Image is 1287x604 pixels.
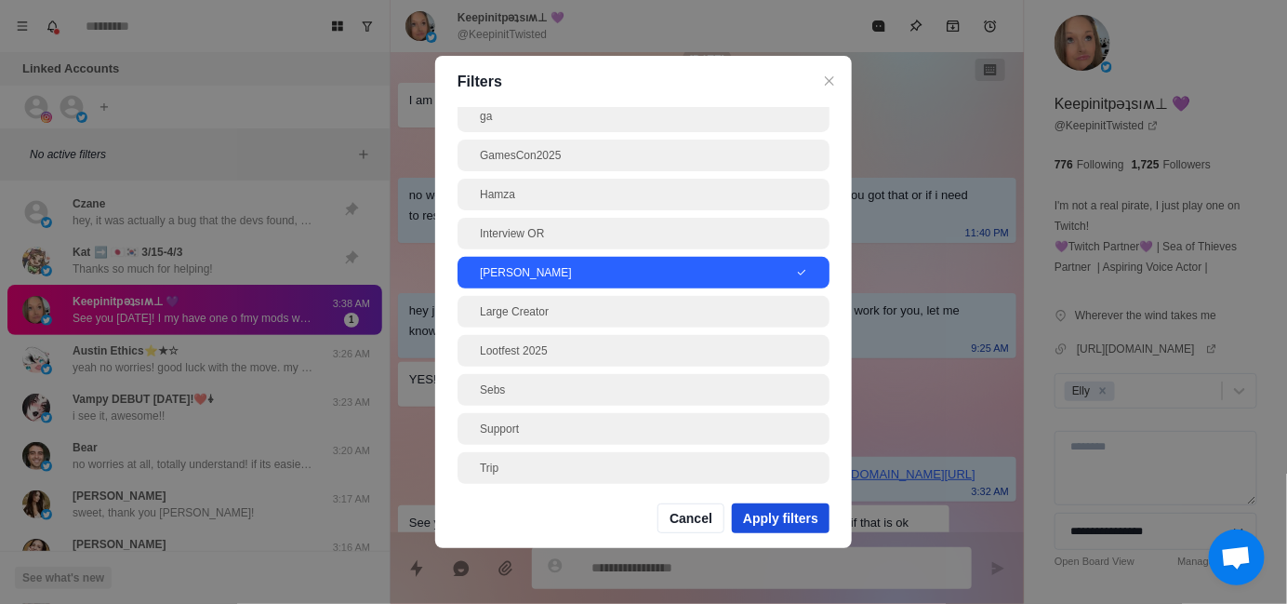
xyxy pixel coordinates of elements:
div: Lootfest 2025 [480,342,807,359]
div: Sebs [480,382,807,398]
div: Large Creator [480,303,807,320]
button: Cancel [657,503,724,533]
button: Close [818,70,841,92]
div: Interview OR [480,225,807,242]
p: Filters [458,71,829,93]
div: GamesCon2025 [480,147,807,164]
div: Support [480,421,807,437]
a: Open chat [1209,530,1265,585]
div: Hamza [480,186,807,203]
div: [PERSON_NAME] [480,264,796,281]
div: Trip [480,460,807,476]
button: Apply filters [732,503,829,533]
div: ga [480,108,807,125]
